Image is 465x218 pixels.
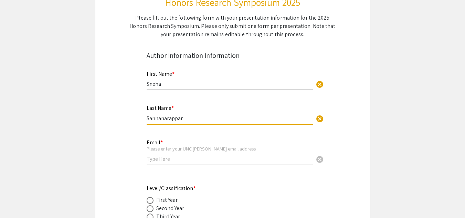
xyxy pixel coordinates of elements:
span: cancel [316,80,324,89]
input: Type Here [147,115,313,122]
mat-label: Last Name [147,104,174,112]
div: First Year [156,196,178,204]
button: Clear [313,77,327,91]
span: cancel [316,155,324,164]
button: Clear [313,112,327,125]
input: Type Here [147,155,313,163]
div: Second Year [156,204,184,212]
span: cancel [316,115,324,123]
div: Please enter your UNC [PERSON_NAME] email address [147,146,313,152]
div: Author Information Information [147,50,319,61]
mat-label: Level/Classification [147,185,196,192]
div: Please fill out the following form with your presentation information for the 2025 Honors Researc... [129,14,337,39]
input: Type Here [147,80,313,87]
button: Clear [313,152,327,166]
iframe: Chat [5,187,29,213]
mat-label: First Name [147,70,175,77]
mat-label: Email [147,139,163,146]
